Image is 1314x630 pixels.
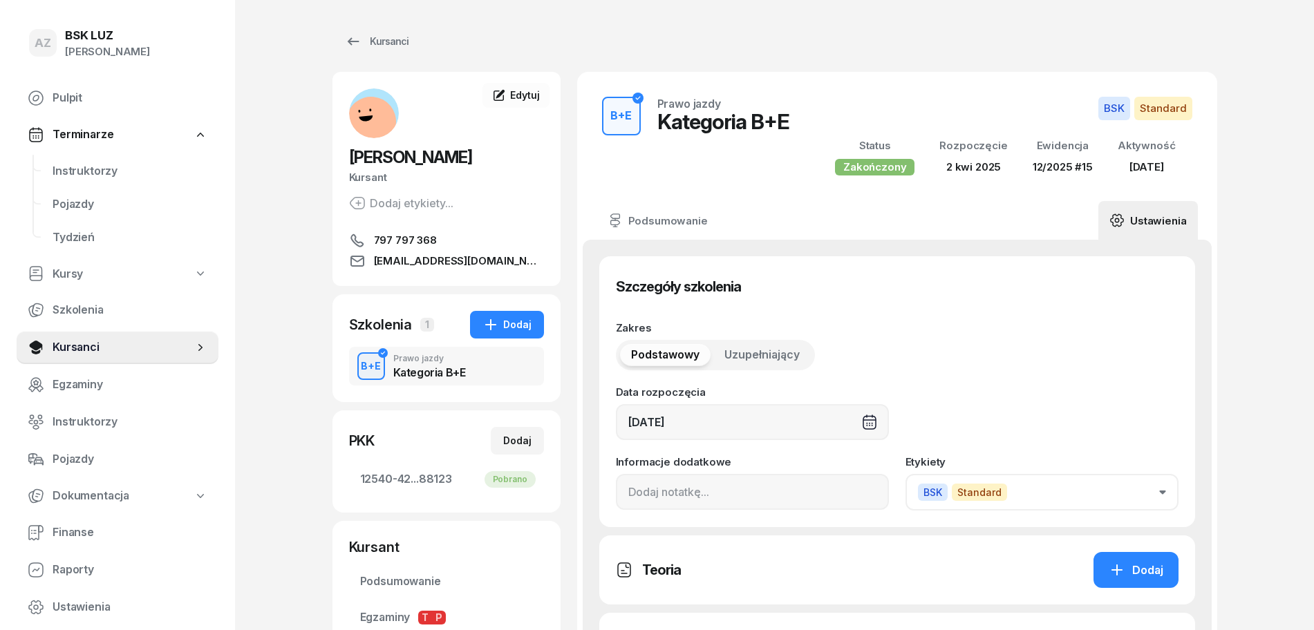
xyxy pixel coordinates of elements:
a: Egzaminy [17,368,218,401]
button: BSKStandard [1098,97,1192,120]
span: Pojazdy [53,195,207,213]
div: Kategoria B+E [657,109,789,134]
span: Dokumentacja [53,487,129,505]
span: BSK [1098,97,1130,120]
button: Dodaj [1094,552,1179,588]
span: 12540-42...88123 [360,470,533,488]
div: Kursanci [345,33,409,50]
a: Finanse [17,516,218,549]
span: Uzupełniający [724,346,800,364]
button: Dodaj [470,311,544,338]
a: Pulpit [17,82,218,115]
a: Podsumowanie [597,201,719,240]
div: Pobrano [485,471,536,488]
a: Kursanci [332,28,421,55]
div: Prawo jazdy [657,98,721,109]
a: 797 797 368 [349,232,544,249]
span: Tydzień [53,229,207,247]
div: Dodaj [503,432,532,449]
h3: Szczegóły szkolenia [616,276,741,298]
div: Dodaj [482,316,532,333]
span: [EMAIL_ADDRESS][DOMAIN_NAME] [374,253,544,269]
input: Dodaj notatkę... [616,474,889,510]
a: Ustawienia [17,591,218,624]
div: Prawo jazdy [393,354,466,363]
a: Podsumowanie [349,565,544,598]
a: Pojazdy [41,188,218,221]
span: Terminarze [53,126,113,144]
span: BSK [918,484,948,501]
span: 797 797 368 [374,232,437,249]
span: Finanse [53,524,207,542]
a: Instruktorzy [41,155,218,188]
span: Szkolenia [53,301,207,319]
a: Dokumentacja [17,480,218,512]
div: 12/2025 #15 [1033,158,1093,176]
a: Szkolenia [17,294,218,327]
span: 2 kwi 2025 [946,160,1001,173]
a: Terminarze [17,119,218,151]
div: Kursant [349,537,544,557]
button: Dodaj [491,427,544,455]
span: Kursy [53,265,83,283]
div: [PERSON_NAME] [65,43,150,61]
button: B+EPrawo jazdyKategoria B+E [349,347,544,385]
div: B+E [605,104,637,128]
a: Pojazdy [17,443,218,476]
div: PKK [349,431,375,450]
div: Aktywność [1118,137,1176,155]
span: Podstawowy [631,346,700,364]
button: BSKStandard [905,474,1179,510]
a: Tydzień [41,221,218,254]
span: Egzaminy [360,609,533,627]
button: B+E [602,97,641,135]
div: Rozpoczęcie [939,137,1007,155]
a: Kursy [17,258,218,290]
a: 12540-42...88123Pobrano [349,463,544,496]
a: [EMAIL_ADDRESS][DOMAIN_NAME] [349,253,544,269]
span: Edytuj [510,89,539,101]
h3: Teoria [642,559,681,581]
div: Kursant [349,169,544,187]
div: Ewidencja [1033,137,1093,155]
span: Kursanci [53,338,194,356]
span: Pulpit [53,89,207,107]
div: BSK LUZ [65,30,150,41]
div: Kategoria B+E [393,367,466,378]
span: Pojazdy [53,450,207,468]
button: B+E [357,352,385,380]
a: Kursanci [17,331,218,364]
span: Podsumowanie [360,573,533,591]
span: Raporty [53,561,207,579]
a: Instruktorzy [17,405,218,439]
span: Ustawienia [53,598,207,616]
a: Raporty [17,553,218,586]
div: Szkolenia [349,315,413,334]
div: [DATE] [1118,158,1176,176]
div: Dodaj [1109,562,1163,580]
span: [PERSON_NAME] [349,147,472,167]
span: Standard [1134,97,1192,120]
span: 1 [420,318,434,332]
span: Standard [952,484,1007,501]
button: Uzupełniający [713,344,811,366]
span: Egzaminy [53,376,207,394]
span: T [418,611,432,624]
button: Podstawowy [620,344,711,366]
div: Zakończony [835,159,914,175]
span: AZ [35,37,51,49]
a: Ustawienia [1098,201,1197,240]
button: Dodaj etykiety... [349,195,453,211]
span: P [432,611,446,624]
span: Instruktorzy [53,162,207,180]
div: B+E [355,357,386,374]
div: Status [835,137,914,155]
span: Instruktorzy [53,413,207,431]
a: Edytuj [482,83,549,108]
